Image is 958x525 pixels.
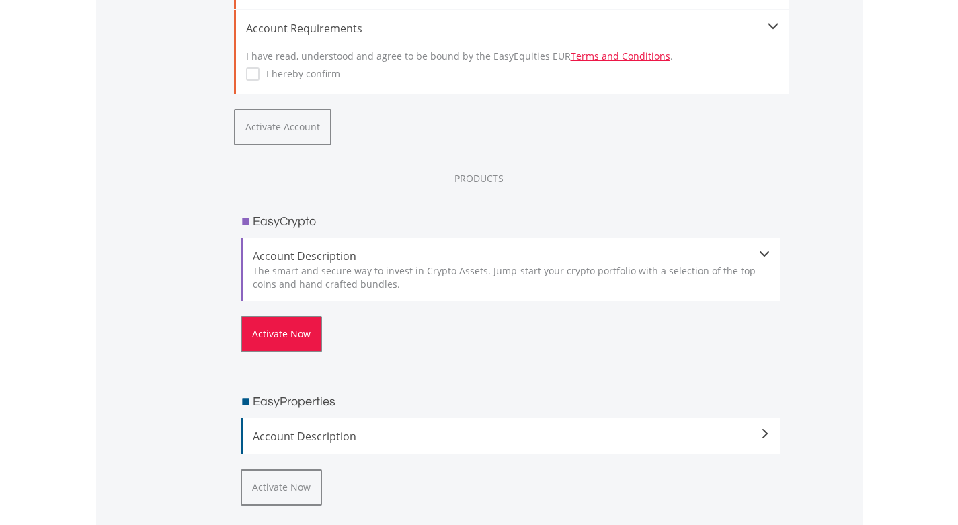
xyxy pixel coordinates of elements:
[106,172,852,186] div: PRODUCTS
[253,248,770,264] span: Account Description
[234,109,331,145] button: Activate Account
[253,428,770,444] span: Account Description
[253,212,316,231] h3: EasyCrypto
[253,264,756,290] span: The smart and secure way to invest in Crypto Assets. Jump-start your crypto portfolio with a sele...
[253,393,335,411] h3: EasyProperties
[246,36,779,84] div: I have read, understood and agree to be bound by the EasyEquities EUR .
[246,20,779,36] div: Account Requirements
[260,67,340,81] label: I hereby confirm
[241,469,322,506] button: Activate Now
[241,316,322,352] button: Activate Now
[571,50,670,63] a: Terms and Conditions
